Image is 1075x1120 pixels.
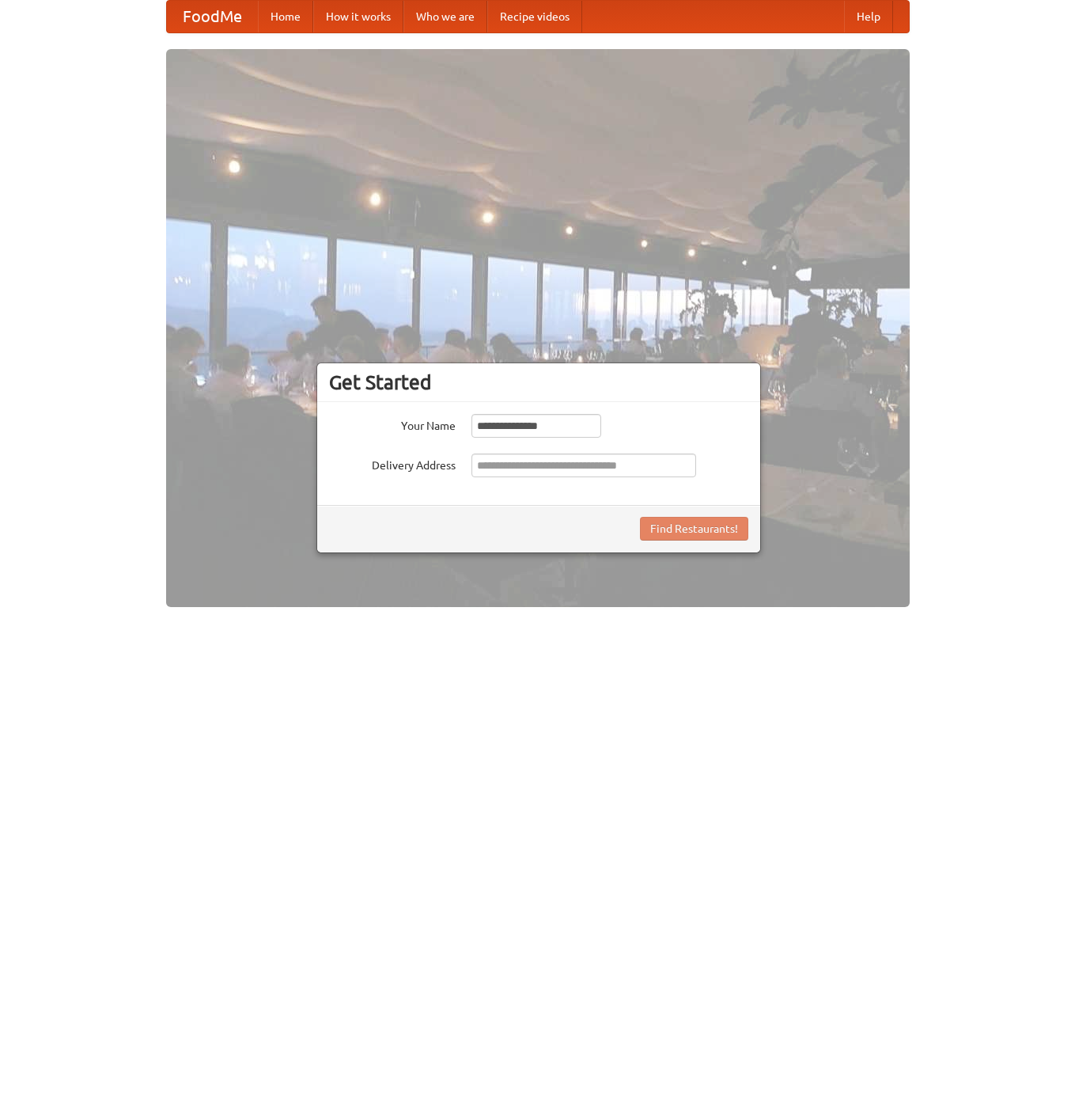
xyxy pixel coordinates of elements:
[640,517,748,541] button: Find Restaurants!
[167,1,258,32] a: FoodMe
[329,414,456,434] label: Your Name
[313,1,403,32] a: How it works
[487,1,582,32] a: Recipe videos
[403,1,487,32] a: Who we are
[844,1,893,32] a: Help
[258,1,313,32] a: Home
[329,454,456,473] label: Delivery Address
[329,370,748,394] h3: Get Started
